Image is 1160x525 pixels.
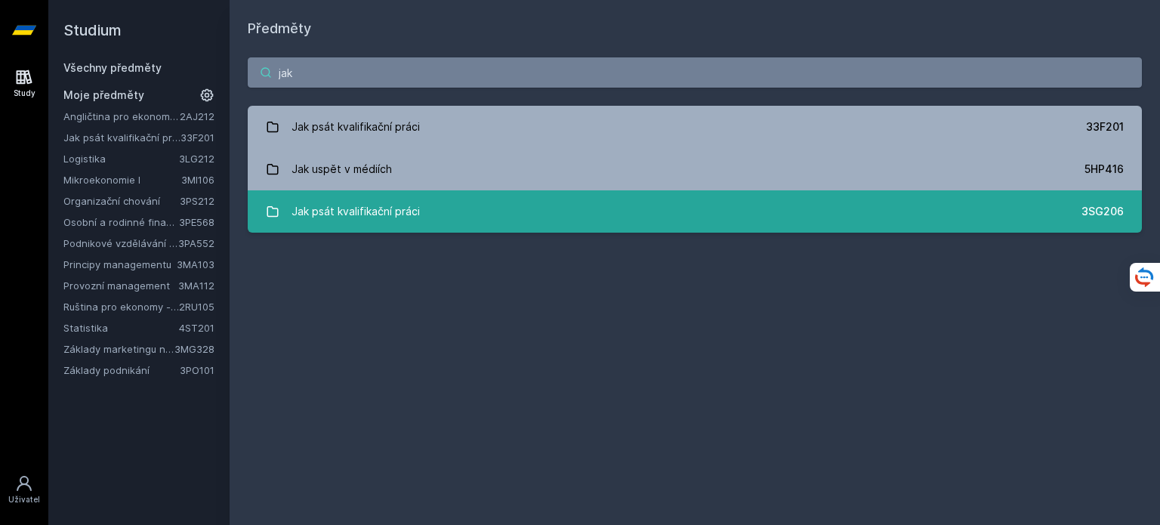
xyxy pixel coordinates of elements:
[63,151,179,166] a: Logistika
[63,363,180,378] a: Základy podnikání
[248,148,1142,190] a: Jak uspět v médiích 5HP416
[248,18,1142,39] h1: Předměty
[63,236,178,251] a: Podnikové vzdělávání v praxi
[63,88,144,103] span: Moje předměty
[181,174,214,186] a: 3MI106
[180,364,214,376] a: 3PO101
[179,301,214,313] a: 2RU105
[63,341,174,357] a: Základy marketingu na internetu
[1081,204,1124,219] div: 3SG206
[248,106,1142,148] a: Jak psát kvalifikační práci 33F201
[63,320,179,335] a: Statistika
[179,153,214,165] a: 3LG212
[179,216,214,228] a: 3PE568
[1086,119,1124,134] div: 33F201
[174,343,214,355] a: 3MG328
[178,279,214,292] a: 3MA112
[179,322,214,334] a: 4ST201
[63,299,179,314] a: Ruština pro ekonomy - středně pokročilá úroveň 1 (B1)
[63,172,181,187] a: Mikroekonomie I
[180,110,214,122] a: 2AJ212
[63,278,178,293] a: Provozní management
[180,131,214,144] a: 33F201
[14,88,35,99] div: Study
[180,195,214,207] a: 3PS212
[63,130,180,145] a: Jak psát kvalifikační práci
[63,193,180,208] a: Organizační chování
[63,109,180,124] a: Angličtina pro ekonomická studia 2 (B2/C1)
[1084,162,1124,177] div: 5HP416
[3,467,45,513] a: Uživatel
[8,494,40,505] div: Uživatel
[292,196,420,227] div: Jak psát kvalifikační práci
[248,57,1142,88] input: Název nebo ident předmětu…
[292,154,392,184] div: Jak uspět v médiích
[292,112,420,142] div: Jak psát kvalifikační práci
[248,190,1142,233] a: Jak psát kvalifikační práci 3SG206
[3,60,45,107] a: Study
[63,257,177,272] a: Principy managementu
[63,61,162,74] a: Všechny předměty
[178,237,214,249] a: 3PA552
[63,215,179,230] a: Osobní a rodinné finance
[177,258,214,270] a: 3MA103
